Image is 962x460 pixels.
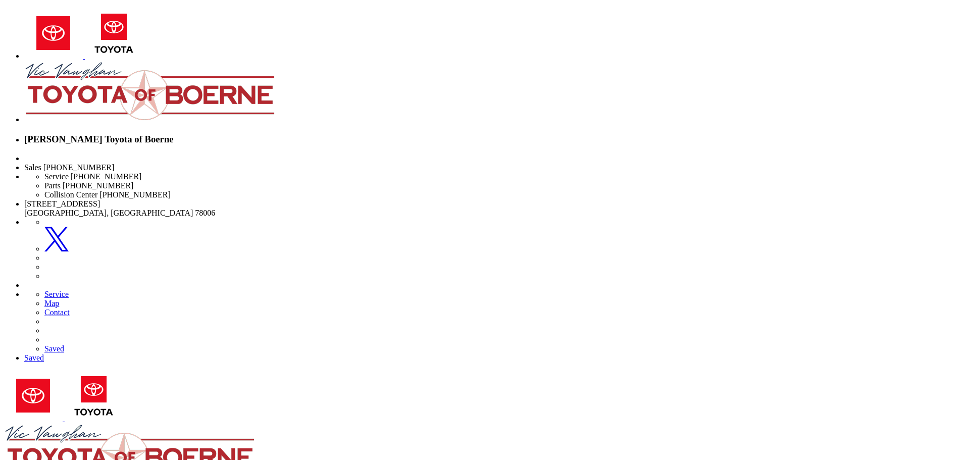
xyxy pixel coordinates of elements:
img: Toyota [4,371,63,421]
span: [PHONE_NUMBER] [63,181,133,190]
a: My Saved Vehicles [44,344,958,353]
a: Map [44,299,958,308]
a: My Saved Vehicles [24,353,958,363]
span: [PHONE_NUMBER] [99,190,170,199]
span: Contact [44,308,70,317]
img: Toyota [65,371,123,421]
span: Collision Center [44,190,97,199]
img: Toyota [85,8,143,59]
img: Toyota [24,8,83,59]
h3: [PERSON_NAME] Toyota of Boerne [24,134,958,145]
span: Sales [24,163,41,172]
span: Service [44,290,69,298]
a: Service [44,290,958,299]
span: Saved [44,344,64,353]
a: Twitter: Click to visit our Twitter page [44,227,958,253]
span: [PHONE_NUMBER] [43,163,114,172]
span: Map [44,299,59,308]
span: Parts [44,181,61,190]
li: [STREET_ADDRESS] [GEOGRAPHIC_DATA], [GEOGRAPHIC_DATA] 78006 [24,199,958,218]
span: [PHONE_NUMBER] [71,172,141,181]
span: Saved [24,353,44,362]
a: Contact [44,308,958,317]
span: Service [44,172,69,181]
img: Vic Vaughan Toyota of Boerne [24,61,277,122]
